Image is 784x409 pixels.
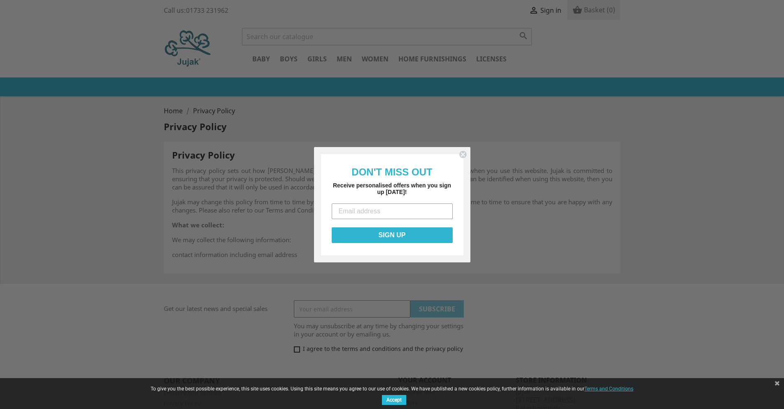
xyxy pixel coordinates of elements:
[351,166,432,178] span: DON'T MISS OUT
[145,386,639,407] div: To give you the best possible experience, this site uses cookies. Using this site means you agree...
[332,203,453,219] input: Email address
[584,383,633,394] a: Terms and Conditions
[382,395,406,405] button: Accept
[332,227,453,243] button: SIGN UP
[459,150,467,159] button: Close dialog
[333,182,451,195] span: Receive personalised offers when you sign up [DATE]!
